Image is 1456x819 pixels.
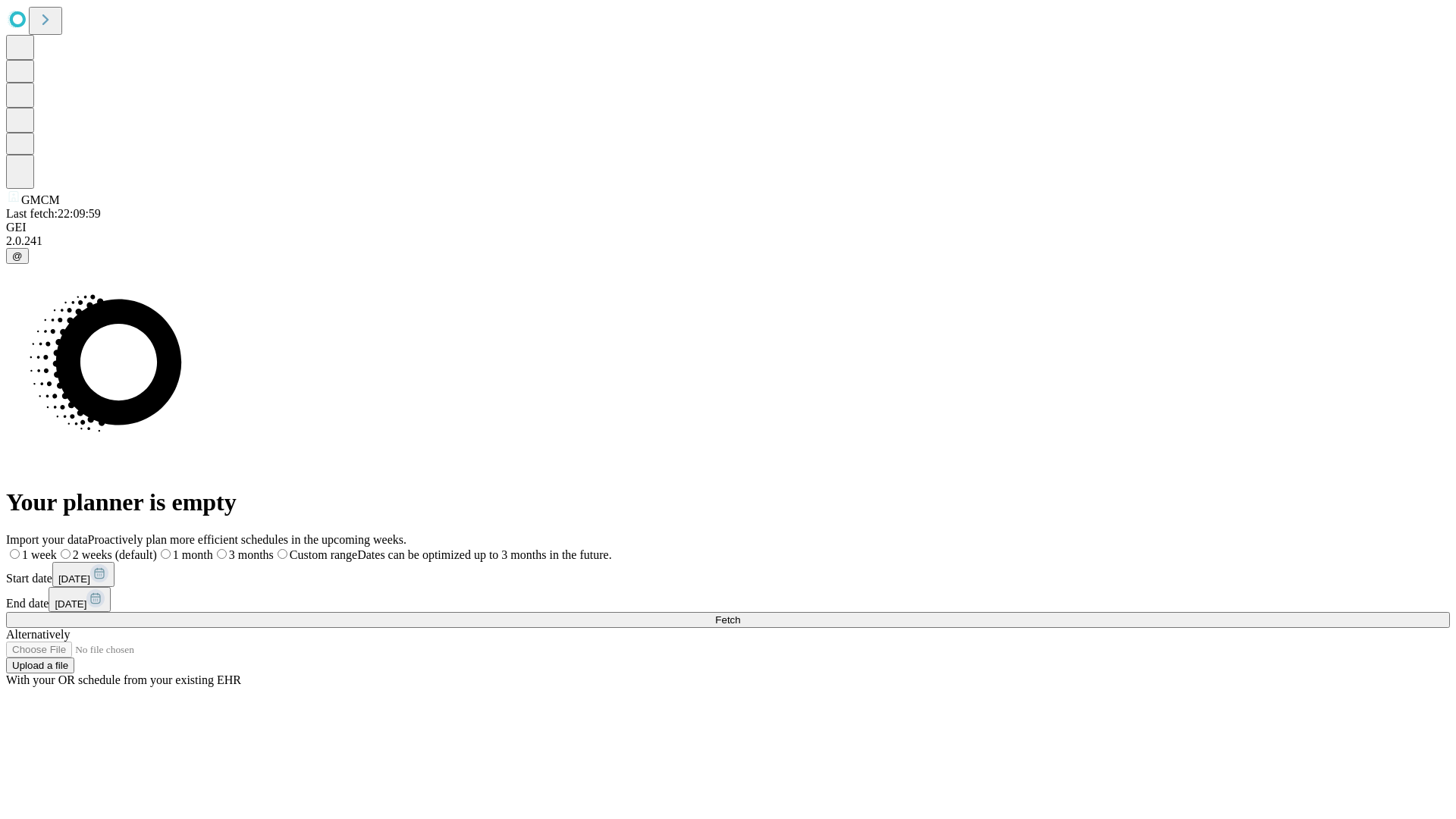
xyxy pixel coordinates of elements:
[61,549,71,559] input: 2 weeks (default)
[58,573,90,585] span: [DATE]
[6,488,1450,516] h1: Your planner is empty
[55,598,86,610] span: [DATE]
[6,248,29,264] button: @
[6,587,1450,612] div: End date
[6,234,1450,248] div: 2.0.241
[6,533,88,546] span: Import your data
[6,657,74,673] button: Upload a file
[49,587,111,612] button: [DATE]
[52,562,115,587] button: [DATE]
[21,193,60,206] span: GMCM
[173,548,213,561] span: 1 month
[715,614,740,626] span: Fetch
[6,612,1450,628] button: Fetch
[161,549,171,559] input: 1 month
[73,548,157,561] span: 2 weeks (default)
[229,548,274,561] span: 3 months
[278,549,287,559] input: Custom rangeDates can be optimized up to 3 months in the future.
[217,549,227,559] input: 3 months
[357,548,611,561] span: Dates can be optimized up to 3 months in the future.
[290,548,357,561] span: Custom range
[6,221,1450,234] div: GEI
[88,533,406,546] span: Proactively plan more efficient schedules in the upcoming weeks.
[12,250,23,262] span: @
[6,562,1450,587] div: Start date
[6,207,101,220] span: Last fetch: 22:09:59
[6,628,70,641] span: Alternatively
[6,673,241,686] span: With your OR schedule from your existing EHR
[22,548,57,561] span: 1 week
[10,549,20,559] input: 1 week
